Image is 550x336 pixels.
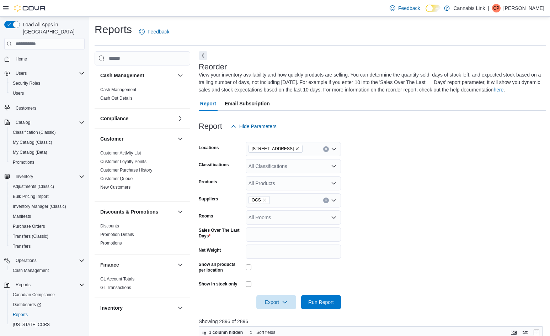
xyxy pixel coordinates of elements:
span: Manifests [10,212,85,221]
span: Operations [16,258,37,263]
button: Discounts & Promotions [176,208,185,216]
button: Open list of options [331,198,337,203]
a: Cash Management [10,266,52,275]
span: Dashboards [10,300,85,309]
span: My Catalog (Classic) [13,140,52,145]
a: Feedback [387,1,423,15]
span: Manifests [13,214,31,219]
button: Open list of options [331,215,337,220]
button: Classification (Classic) [7,127,87,137]
a: Users [10,89,27,98]
span: Inventory [13,172,85,181]
p: [PERSON_NAME] [503,4,544,12]
a: My Catalog (Classic) [10,138,55,147]
button: Open list of options [331,146,337,152]
button: Export [256,295,296,309]
span: My Catalog (Beta) [10,148,85,157]
button: My Catalog (Beta) [7,147,87,157]
a: Promotion Details [100,232,134,237]
span: Users [10,89,85,98]
a: Cash Out Details [100,96,133,101]
h3: Discounts & Promotions [100,208,158,215]
a: Cash Management [100,87,136,92]
span: OCS [252,196,261,204]
span: Load All Apps in [GEOGRAPHIC_DATA] [20,21,85,35]
a: Customer Loyalty Points [100,159,146,164]
span: Customers [13,103,85,112]
span: Run Report [308,299,334,306]
span: Transfers [13,243,31,249]
button: Operations [13,256,39,265]
button: Next [199,51,207,60]
span: Reports [13,280,85,289]
img: Cova [14,5,46,12]
button: Promotions [7,157,87,167]
button: Cash Management [176,71,185,80]
a: Adjustments (Classic) [10,182,57,191]
span: Feedback [398,5,420,12]
a: Transfers (Classic) [10,232,51,241]
a: Reports [10,310,31,319]
h3: Inventory [100,304,123,311]
span: 1225 Wonderland Road North [249,145,303,153]
span: Export [261,295,292,309]
a: here [493,87,503,93]
label: Locations [199,145,219,151]
button: Reports [13,280,33,289]
button: My Catalog (Classic) [7,137,87,147]
span: Transfers (Classic) [13,233,48,239]
span: OCS [249,196,270,204]
span: Promotions [10,158,85,167]
span: New Customers [100,184,130,190]
a: Bulk Pricing Import [10,192,52,201]
h1: Reports [95,22,132,37]
span: Classification (Classic) [10,128,85,137]
button: Discounts & Promotions [100,208,175,215]
button: Customer [100,135,175,142]
button: [US_STATE] CCRS [7,320,87,330]
span: [US_STATE] CCRS [13,322,50,327]
span: Cash Management [10,266,85,275]
a: Customer Purchase History [100,168,153,173]
div: Discounts & Promotions [95,222,190,254]
span: Security Roles [13,80,40,86]
p: | [488,4,489,12]
label: Show in stock only [199,281,237,287]
span: Classification (Classic) [13,130,56,135]
span: Canadian Compliance [10,290,85,299]
span: 1 column hidden [209,330,243,335]
a: Customers [13,104,39,112]
button: Customers [1,103,87,113]
button: Reports [1,280,87,290]
label: Suppliers [199,196,218,202]
button: Inventory [13,172,36,181]
button: Run Report [301,295,341,309]
span: Promotions [100,240,122,246]
button: Compliance [100,115,175,122]
h3: Compliance [100,115,128,122]
span: Dashboards [13,302,41,308]
span: Cash Management [13,268,49,273]
span: Inventory [16,174,33,179]
span: Catalog [16,120,30,125]
span: Feedback [148,28,169,35]
button: Clear input [323,198,329,203]
p: Showing 2896 of 2896 [199,318,546,325]
span: Transfers [10,242,85,251]
span: Adjustments (Classic) [10,182,85,191]
button: Purchase Orders [7,221,87,231]
div: Customer [95,149,190,201]
a: Inventory Manager (Classic) [10,202,69,211]
span: GL Transactions [100,285,131,290]
a: Promotions [100,241,122,246]
span: Sort fields [256,330,275,335]
span: Purchase Orders [10,222,85,231]
span: Bulk Pricing Import [10,192,85,201]
button: Remove OCS from selection in this group [262,198,267,202]
button: Adjustments (Classic) [7,182,87,191]
button: Cash Management [100,72,175,79]
button: Users [7,88,87,98]
button: Bulk Pricing Import [7,191,87,201]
